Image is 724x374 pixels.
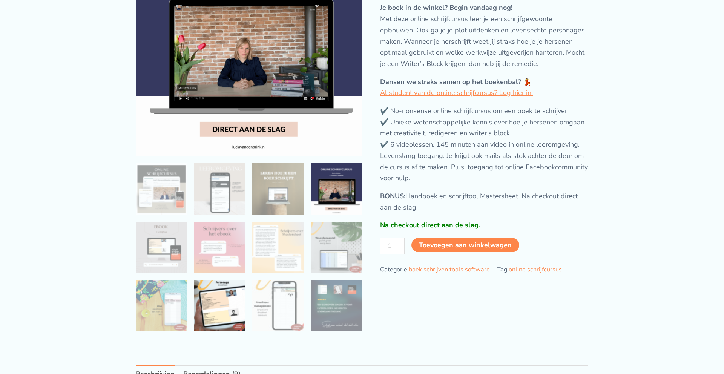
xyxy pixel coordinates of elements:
[194,163,246,215] img: online schrijfcursus boek schrijven creatief schrijfopleiding
[411,238,519,252] button: Toevoegen aan winkelwagen
[380,3,512,12] strong: Je boek in de winkel? Begin vandaag nog!
[252,280,304,331] img: ONLINE SCHRIJFCURSUS: boek schrijven & schrijver worden - Afbeelding 11
[136,163,187,215] img: ONLINE SCHRIJFCURSUS: boek schrijven & schrijver worden
[409,265,490,274] a: boek schrijven tools software
[380,221,480,230] strong: Na checkout direct aan de slag.
[311,280,362,331] img: online schrijfcursus ebook en schrijftool recensies schrijvers beginnend schrijfles
[497,264,562,276] span: Tag:
[194,222,246,273] img: ONLINE SCHRIJFCURSUS: boek schrijven & schrijver worden - Afbeelding 6
[194,280,246,331] img: ONLINE SCHRIJFCURSUS: boek schrijven & schrijver worden - Afbeelding 10
[380,88,533,97] a: Al student van de online schrijfcursus? Log hier in.
[311,163,362,215] img: online schrijfcursus goedkoop schrijven boek schrijf eigen
[311,222,362,273] img: ONLINE SCHRIJFCURSUS: boek schrijven & schrijver worden - Afbeelding 8
[380,106,588,184] p: ✔️ No-nonsense online schrijfcursus om een boek te schrijven ✔️ Unieke wetenschappelijke kennis o...
[380,238,405,254] input: Productaantal
[509,265,562,274] a: online schrijfcursus
[380,2,588,69] p: Met deze online schrijfcursus leer je een schrijfgewoonte opbouwen. Ook ga je je plot uitdenken e...
[136,222,187,273] img: ONLINE SCHRIJFCURSUS: boek schrijven & schrijver worden - Afbeelding 5
[136,280,187,331] img: ONLINE SCHRIJFCURSUS: boek schrijven & schrijver worden - Afbeelding 9
[252,163,304,215] img: ONLINE SCHRIJFCURSUS: boek schrijven & schrijver worden - Afbeelding 3
[380,191,588,213] p: Handboek en schrijftool Mastersheet. Na checkout direct aan de slag.
[380,192,405,201] strong: BONUS:
[252,222,304,273] img: ONLINE SCHRIJFCURSUS: boek schrijven & schrijver worden - Afbeelding 7
[380,77,531,86] strong: Dansen we straks samen op het boekenbal? 💃
[380,264,490,276] span: Categorie:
